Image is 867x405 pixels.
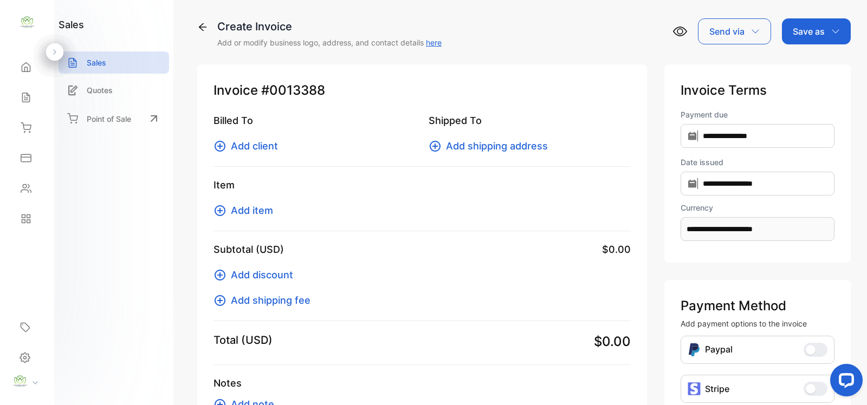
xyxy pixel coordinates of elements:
[231,139,278,153] span: Add client
[698,18,771,44] button: Send via
[213,139,284,153] button: Add client
[87,84,113,96] p: Quotes
[594,332,631,351] span: $0.00
[681,109,834,120] label: Payment due
[217,18,442,35] div: Create Invoice
[446,139,548,153] span: Add shipping address
[429,113,631,128] p: Shipped To
[59,107,169,130] a: Point of Sale
[705,382,729,395] p: Stripe
[213,376,631,390] p: Notes
[709,25,745,38] p: Send via
[217,37,442,48] p: Add or modify business logo, address, and contact details
[602,242,631,257] span: $0.00
[426,38,442,47] a: here
[87,57,106,68] p: Sales
[213,203,280,218] button: Add item
[213,178,631,192] p: Item
[213,242,284,257] p: Subtotal (USD)
[688,343,701,357] img: Icon
[213,267,300,282] button: Add discount
[213,113,416,128] p: Billed To
[782,18,851,44] button: Save as
[681,318,834,329] p: Add payment options to the invoice
[705,343,733,357] p: Paypal
[429,139,554,153] button: Add shipping address
[231,203,273,218] span: Add item
[231,293,310,308] span: Add shipping fee
[681,202,834,213] label: Currency
[821,360,867,405] iframe: LiveChat chat widget
[688,382,701,395] img: icon
[19,14,35,30] img: logo
[59,79,169,101] a: Quotes
[681,296,834,316] p: Payment Method
[213,81,631,100] p: Invoice
[261,81,325,100] span: #0013388
[681,156,834,168] label: Date issued
[793,25,825,38] p: Save as
[681,81,834,100] p: Invoice Terms
[59,17,84,32] h1: sales
[231,267,293,282] span: Add discount
[213,293,317,308] button: Add shipping fee
[59,51,169,74] a: Sales
[213,332,273,348] p: Total (USD)
[12,373,28,389] img: profile
[87,113,131,125] p: Point of Sale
